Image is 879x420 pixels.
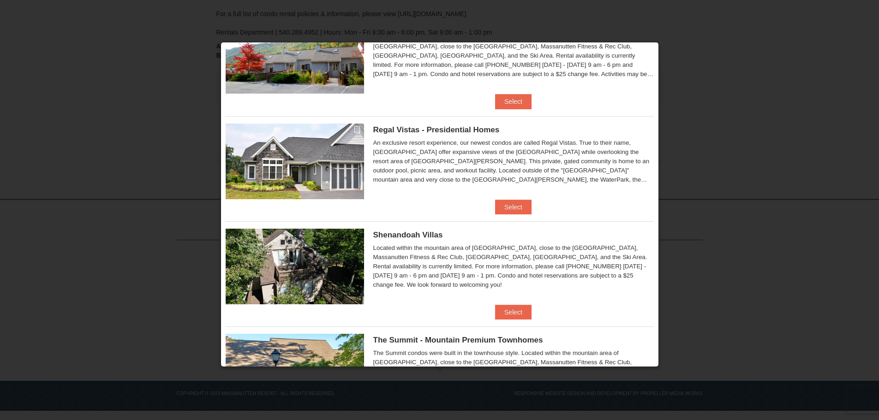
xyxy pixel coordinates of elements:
div: Eagle Trace condos are built town-house style and are located within the mountain area of [GEOGRA... [373,33,654,79]
img: 19219019-2-e70bf45f.jpg [226,229,364,304]
img: 19218991-1-902409a9.jpg [226,124,364,199]
div: An exclusive resort experience, our newest condos are called Regal Vistas. True to their name, [G... [373,138,654,184]
img: 19218983-1-9b289e55.jpg [226,18,364,94]
button: Select [495,305,532,319]
button: Select [495,200,532,214]
div: Located within the mountain area of [GEOGRAPHIC_DATA], close to the [GEOGRAPHIC_DATA], Massanutte... [373,243,654,290]
img: 19219034-1-0eee7e00.jpg [226,334,364,409]
div: The Summit condos were built in the townhouse style. Located within the mountain area of [GEOGRAP... [373,349,654,395]
button: Select [495,94,532,109]
span: The Summit - Mountain Premium Townhomes [373,336,543,344]
span: Regal Vistas - Presidential Homes [373,125,500,134]
span: Shenandoah Villas [373,231,443,239]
